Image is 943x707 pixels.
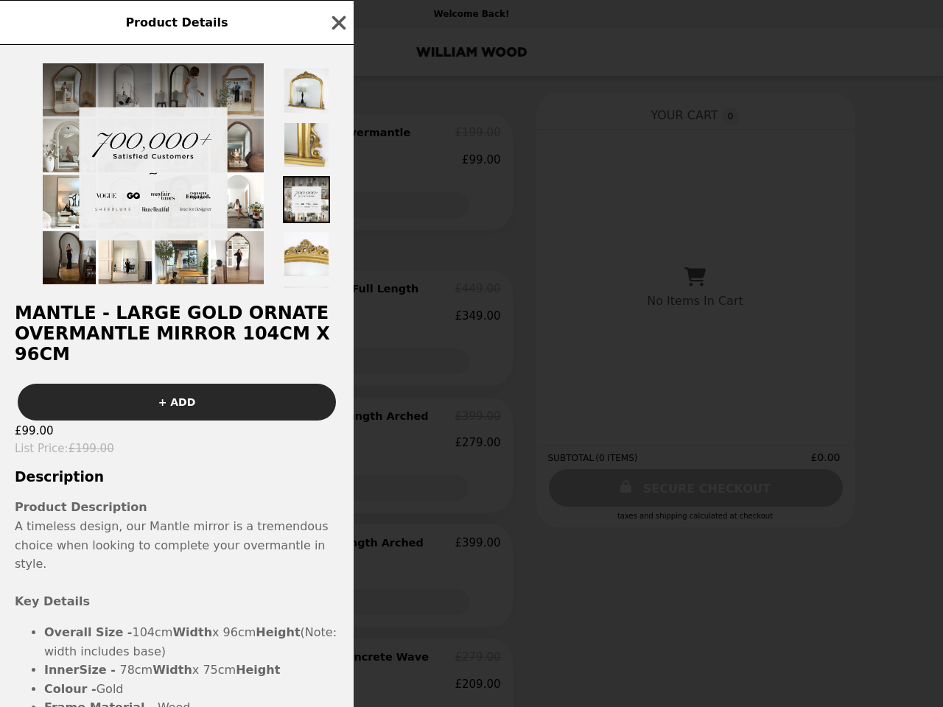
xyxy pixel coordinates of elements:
strong: Width [153,663,192,677]
li: 78cm x 75cm [44,661,339,680]
strong: Overall Size - [44,625,133,639]
img: Thumbnail 2 [283,122,330,169]
strong: Colour - [44,682,97,696]
img: Thumbnail 1 [283,67,330,114]
img: Default Title [43,63,264,284]
span: £199.00 [69,442,114,455]
img: Thumbnail 3 [283,176,330,223]
strong: Inner [44,663,79,677]
strong: Height [236,663,280,677]
strong: Size - [79,663,119,677]
button: + ADD [18,384,336,421]
p: A timeless design, our Mantle mirror is a tremendous choice when looking to complete your overman... [15,517,339,611]
li: 104cm x 96cm (Note: width includes base) [44,623,339,661]
span: Product Details [125,15,228,29]
strong: Product Description [15,500,147,514]
strong: Width [172,625,212,639]
img: Thumbnail 4 [283,231,330,278]
strong: Key Details [15,594,90,608]
li: Gold [44,680,339,699]
img: Thumbnail 5 [283,285,330,332]
strong: Height [256,625,300,639]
